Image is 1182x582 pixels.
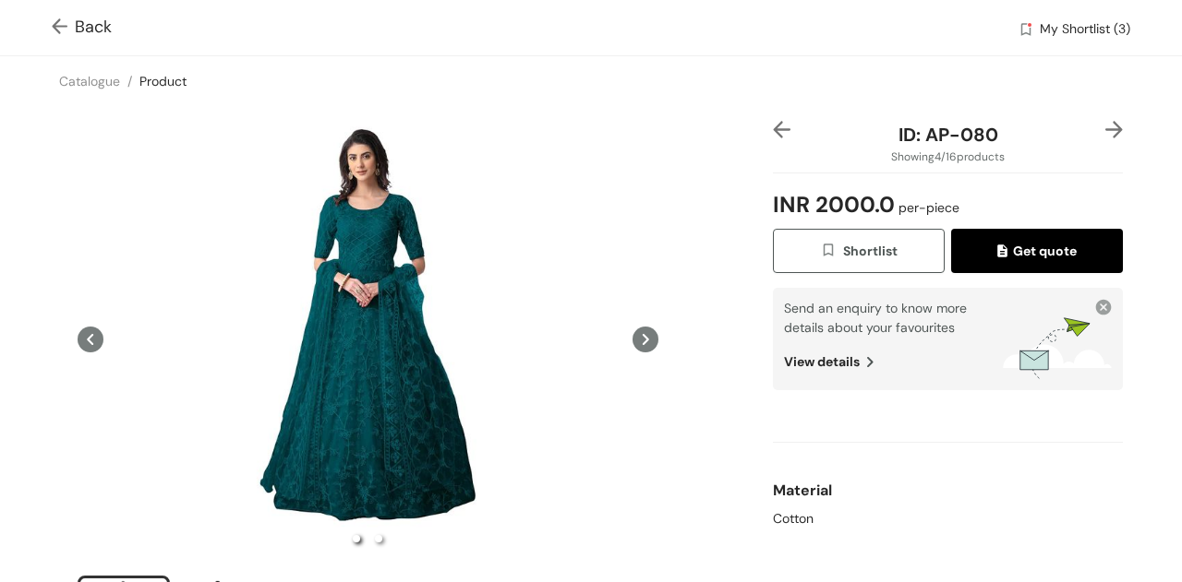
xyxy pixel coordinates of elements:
li: slide item 1 [353,535,360,542]
a: Product [139,73,187,89]
img: wishlists [1003,315,1112,379]
img: wishlist [820,242,842,262]
div: View details [784,338,1002,372]
button: wishlistShortlist [773,229,945,273]
li: slide item 2 [375,535,382,542]
span: Send an enquiry to know more details about your favourites [784,300,967,336]
img: close [1095,299,1112,315]
span: Shortlist [820,241,897,262]
a: Catalogue [59,73,120,89]
img: wishlist [1018,21,1034,41]
span: per-piece [895,199,959,216]
button: quoteGet quote [951,229,1123,273]
span: / [127,73,132,89]
div: Material [773,472,1123,509]
img: right [1105,121,1123,138]
span: INR 2000.0 [773,181,959,229]
img: view [860,352,873,372]
span: Showing 4 / 16 products [891,148,1005,165]
img: left [773,121,790,138]
img: quote [997,244,1013,261]
div: Cotton [773,509,1123,529]
span: Back [52,15,112,40]
span: Get quote [997,241,1077,261]
span: ID: AP-080 [899,123,998,147]
span: My Shortlist (3) [1040,19,1130,42]
img: Go back [52,18,75,38]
